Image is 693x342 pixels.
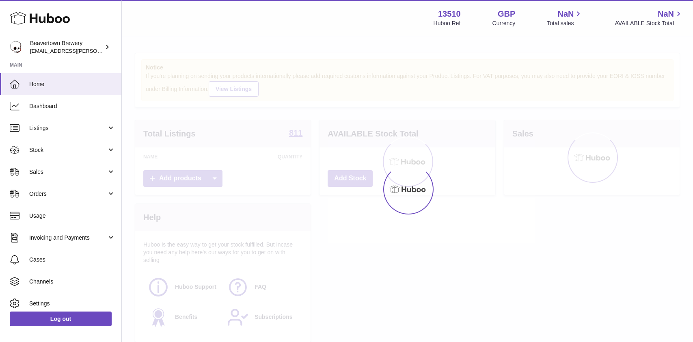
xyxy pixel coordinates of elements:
div: Currency [492,19,516,27]
span: Home [29,80,115,88]
span: Dashboard [29,102,115,110]
div: Huboo Ref [434,19,461,27]
span: Invoicing and Payments [29,234,107,242]
span: Settings [29,300,115,307]
a: NaN AVAILABLE Stock Total [615,9,683,27]
span: Listings [29,124,107,132]
strong: 13510 [438,9,461,19]
span: [EMAIL_ADDRESS][PERSON_NAME][DOMAIN_NAME] [30,48,163,54]
span: Usage [29,212,115,220]
span: NaN [658,9,674,19]
img: kit.lowe@beavertownbrewery.co.uk [10,41,22,53]
div: Beavertown Brewery [30,39,103,55]
span: Cases [29,256,115,264]
a: Log out [10,312,112,326]
span: Orders [29,190,107,198]
span: Sales [29,168,107,176]
span: Stock [29,146,107,154]
strong: GBP [498,9,515,19]
span: Channels [29,278,115,286]
span: Total sales [547,19,583,27]
span: AVAILABLE Stock Total [615,19,683,27]
a: NaN Total sales [547,9,583,27]
span: NaN [557,9,574,19]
